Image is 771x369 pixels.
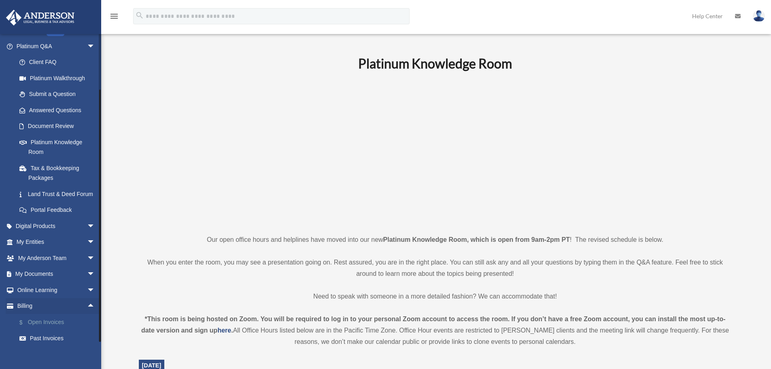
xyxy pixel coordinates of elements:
[11,160,107,186] a: Tax & Bookkeeping Packages
[142,362,161,369] span: [DATE]
[87,250,103,267] span: arrow_drop_down
[358,55,512,71] b: Platinum Knowledge Room
[217,327,231,334] a: here
[87,298,103,315] span: arrow_drop_up
[6,38,107,54] a: Platinum Q&Aarrow_drop_down
[11,118,107,134] a: Document Review
[383,236,570,243] strong: Platinum Knowledge Room, which is open from 9am-2pm PT
[6,266,107,282] a: My Documentsarrow_drop_down
[87,38,103,55] span: arrow_drop_down
[141,316,726,334] strong: *This room is being hosted on Zoom. You will be required to log in to your personal Zoom account ...
[11,186,107,202] a: Land Trust & Deed Forum
[109,14,119,21] a: menu
[11,70,107,86] a: Platinum Walkthrough
[135,11,144,20] i: search
[24,318,28,328] span: $
[109,11,119,21] i: menu
[139,291,732,302] p: Need to speak with someone in a more detailed fashion? We can accommodate that!
[11,86,107,102] a: Submit a Question
[11,202,107,218] a: Portal Feedback
[139,234,732,245] p: Our open office hours and helplines have moved into our new ! The revised schedule is below.
[231,327,233,334] strong: .
[87,266,103,283] span: arrow_drop_down
[6,282,107,298] a: Online Learningarrow_drop_down
[11,54,107,70] a: Client FAQ
[314,82,556,219] iframe: 231110_Toby_KnowledgeRoom
[87,234,103,251] span: arrow_drop_down
[87,218,103,235] span: arrow_drop_down
[6,218,107,234] a: Digital Productsarrow_drop_down
[4,10,77,26] img: Anderson Advisors Platinum Portal
[87,282,103,299] span: arrow_drop_down
[6,250,107,266] a: My Anderson Teamarrow_drop_down
[139,314,732,348] div: All Office Hours listed below are in the Pacific Time Zone. Office Hour events are restricted to ...
[11,331,107,347] a: Past Invoices
[11,134,103,160] a: Platinum Knowledge Room
[6,234,107,250] a: My Entitiesarrow_drop_down
[139,257,732,279] p: When you enter the room, you may see a presentation going on. Rest assured, you are in the right ...
[11,314,107,331] a: $Open Invoices
[753,10,765,22] img: User Pic
[11,102,107,118] a: Answered Questions
[6,298,107,314] a: Billingarrow_drop_up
